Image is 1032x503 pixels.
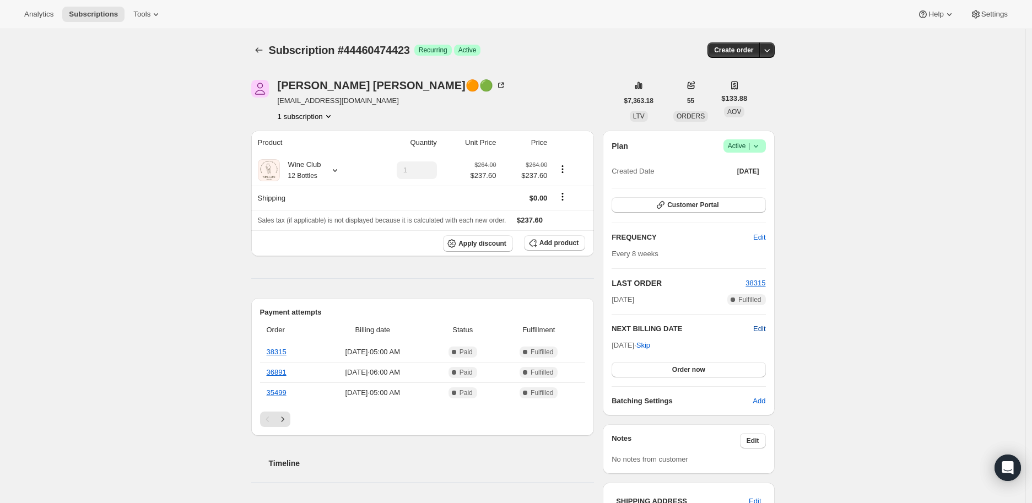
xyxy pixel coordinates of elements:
button: Edit [740,433,766,448]
span: ORDERS [677,112,705,120]
button: [DATE] [731,164,766,179]
span: Paid [460,368,473,377]
span: [DATE] · 06:00 AM [318,367,426,378]
th: Order [260,318,316,342]
nav: Pagination [260,412,586,427]
button: Tools [127,7,168,22]
span: Edit [747,436,759,445]
span: Add product [539,239,579,247]
span: Tools [133,10,150,19]
h2: FREQUENCY [612,232,753,243]
div: Open Intercom Messenger [995,455,1021,481]
span: Paid [460,388,473,397]
span: Subscriptions [69,10,118,19]
span: No notes from customer [612,455,688,463]
span: $0.00 [529,194,548,202]
span: Analytics [24,10,53,19]
span: Kristin Mueller🟠🟢 [251,80,269,98]
button: Add [746,392,772,410]
small: $264.00 [526,161,547,168]
span: Recurring [419,46,447,55]
span: 55 [687,96,694,105]
h2: Payment attempts [260,307,586,318]
span: [DATE] [737,167,759,176]
button: Skip [630,337,657,354]
span: Fulfilled [531,388,553,397]
span: $7,363.18 [624,96,653,105]
span: LTV [633,112,645,120]
button: Analytics [18,7,60,22]
button: Help [911,7,961,22]
span: Skip [636,340,650,351]
span: Order now [672,365,705,374]
span: AOV [727,108,741,116]
span: Fulfilled [738,295,761,304]
span: Created Date [612,166,654,177]
button: Subscriptions [251,42,267,58]
small: $264.00 [474,161,496,168]
h2: NEXT BILLING DATE [612,323,753,334]
span: Active [458,46,477,55]
button: Customer Portal [612,197,765,213]
span: Billing date [318,324,426,336]
span: Apply discount [458,239,506,248]
span: Create order [714,46,753,55]
span: Every 8 weeks [612,250,658,258]
span: Subscription #44460474423 [269,44,410,56]
h3: Notes [612,433,740,448]
h2: Plan [612,140,628,152]
button: Next [275,412,290,427]
button: Product actions [554,163,571,175]
button: Add product [524,235,585,251]
span: Customer Portal [667,201,718,209]
span: Active [728,140,761,152]
button: 38315 [745,278,765,289]
div: Wine Club [280,159,321,181]
span: Settings [981,10,1008,19]
span: Paid [460,348,473,356]
button: Edit [753,323,765,334]
button: Edit [747,229,772,246]
img: product img [258,159,280,181]
span: [DATE] · [612,341,650,349]
span: $237.60 [517,216,543,224]
span: Fulfillment [499,324,579,336]
span: [DATE] · 05:00 AM [318,347,426,358]
span: Add [753,396,765,407]
th: Shipping [251,186,366,210]
span: [EMAIL_ADDRESS][DOMAIN_NAME] [278,95,506,106]
button: Order now [612,362,765,377]
a: 35499 [267,388,287,397]
small: 12 Bottles [288,172,317,180]
span: Fulfilled [531,348,553,356]
th: Unit Price [440,131,500,155]
button: Settings [964,7,1014,22]
button: Subscriptions [62,7,125,22]
button: Create order [707,42,760,58]
span: $237.60 [470,170,496,181]
span: Help [928,10,943,19]
button: Product actions [278,111,334,122]
span: [DATE] · 05:00 AM [318,387,426,398]
button: $7,363.18 [618,93,660,109]
button: Apply discount [443,235,513,252]
th: Price [499,131,550,155]
button: 55 [680,93,701,109]
span: Sales tax (if applicable) is not displayed because it is calculated with each new order. [258,217,506,224]
span: | [748,142,750,150]
a: 38315 [745,279,765,287]
a: 36891 [267,368,287,376]
h2: LAST ORDER [612,278,745,289]
th: Quantity [366,131,440,155]
button: Shipping actions [554,191,571,203]
span: Edit [753,232,765,243]
span: $133.88 [721,93,747,104]
h6: Batching Settings [612,396,753,407]
span: [DATE] [612,294,634,305]
span: Status [433,324,492,336]
a: 38315 [267,348,287,356]
span: $237.60 [503,170,547,181]
h2: Timeline [269,458,595,469]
